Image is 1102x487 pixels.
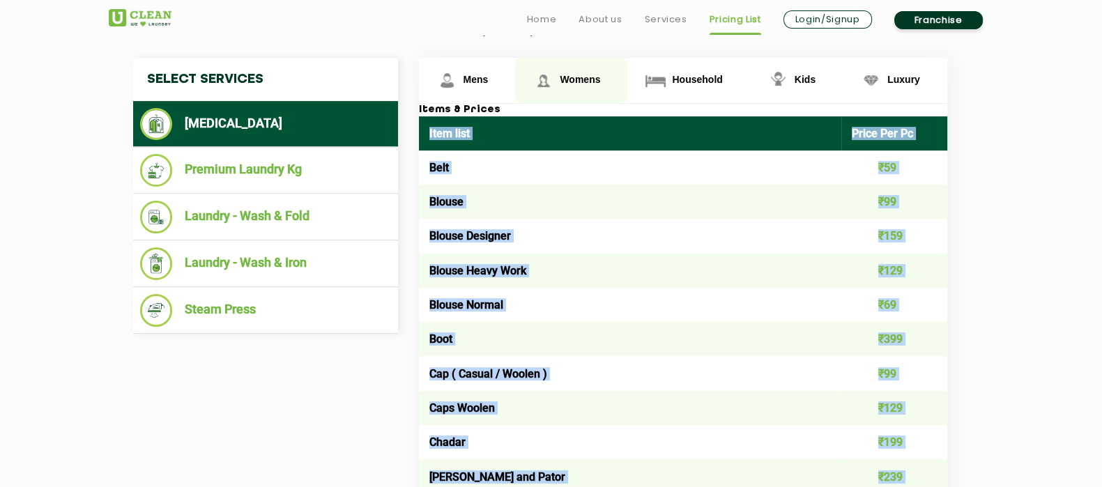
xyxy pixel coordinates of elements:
[419,150,842,185] td: Belt
[841,356,947,390] td: ₹99
[841,219,947,253] td: ₹159
[419,288,842,322] td: Blouse Normal
[419,219,842,253] td: Blouse Designer
[894,11,983,29] a: Franchise
[419,356,842,390] td: Cap ( Casual / Woolen )
[419,116,842,150] th: Item list
[841,254,947,288] td: ₹129
[140,201,391,233] li: Laundry - Wash & Fold
[140,247,391,280] li: Laundry - Wash & Iron
[140,201,173,233] img: Laundry - Wash & Fold
[419,104,947,116] h3: Items & Prices
[464,74,489,85] span: Mens
[795,74,816,85] span: Kids
[419,322,842,356] td: Boot
[435,68,459,93] img: Mens
[109,9,171,26] img: UClean Laundry and Dry Cleaning
[133,58,398,101] h4: Select Services
[710,11,761,28] a: Pricing List
[140,294,391,327] li: Steam Press
[841,322,947,356] td: ₹399
[841,150,947,185] td: ₹59
[419,425,842,459] td: Chadar
[419,185,842,219] td: Blouse
[644,11,687,28] a: Services
[579,11,622,28] a: About us
[841,116,947,150] th: Price Per Pc
[140,294,173,327] img: Steam Press
[859,68,883,93] img: Luxury
[419,391,842,425] td: Caps Woolen
[783,10,872,29] a: Login/Signup
[140,247,173,280] img: Laundry - Wash & Iron
[841,425,947,459] td: ₹199
[527,11,557,28] a: Home
[672,74,722,85] span: Household
[841,185,947,219] td: ₹99
[140,154,173,187] img: Premium Laundry Kg
[140,154,391,187] li: Premium Laundry Kg
[560,74,600,85] span: Womens
[766,68,790,93] img: Kids
[643,68,668,93] img: Household
[841,391,947,425] td: ₹129
[140,108,173,140] img: Dry Cleaning
[887,74,920,85] span: Luxury
[140,108,391,140] li: [MEDICAL_DATA]
[531,68,556,93] img: Womens
[841,288,947,322] td: ₹69
[419,254,842,288] td: Blouse Heavy Work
